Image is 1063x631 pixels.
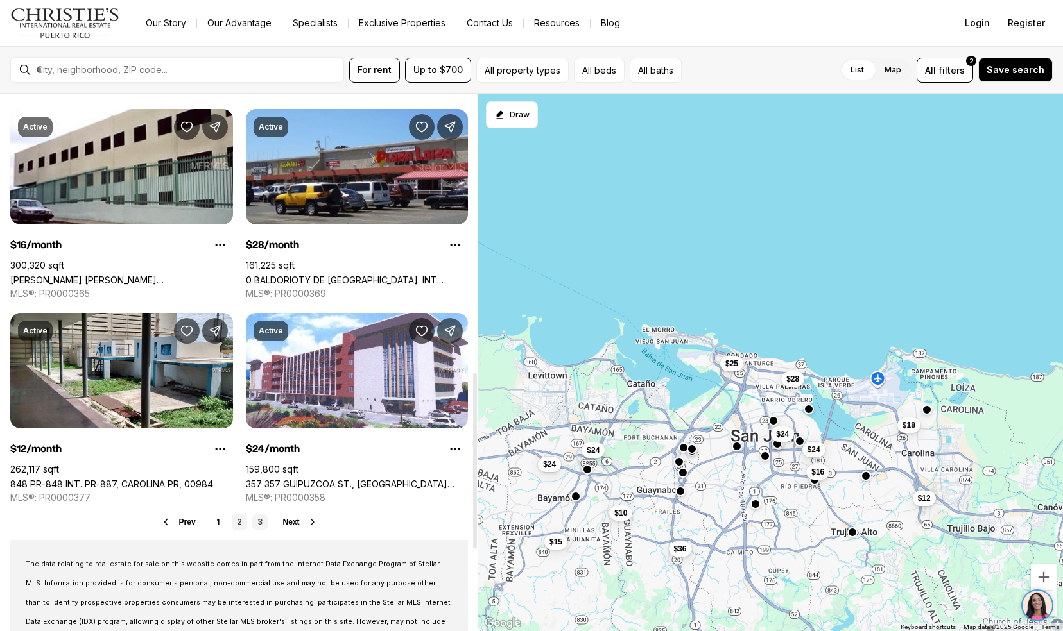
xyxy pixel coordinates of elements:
button: $10 [609,505,632,520]
img: logo [10,8,120,38]
a: 3 [252,514,268,530]
button: Login [957,10,998,36]
span: $36 [673,544,686,554]
span: $12 [917,492,930,503]
button: $15 [544,534,567,550]
a: 2 [232,514,247,530]
button: $24 [802,441,825,457]
p: Active [23,122,48,132]
button: Contact Us [456,14,523,32]
button: Save Property: 357 357 GUIPUZCOA ST. [409,318,435,344]
button: Up to $700 [405,58,471,83]
p: Active [259,122,283,132]
button: Property options [442,232,468,258]
button: $12 [912,490,935,505]
span: Login [965,18,990,28]
span: 2 [969,56,974,66]
a: Resources [524,14,590,32]
label: Map [874,58,912,81]
button: Save Property: 0 BALDORIOTY DE CASTRO AVE. INT. ARCOIRIS [409,114,435,140]
a: 0 BALDORIOTY DE CASTRO AVE. INT. ARCOIRIS, SAN JUAN PR, 00908 [246,274,469,285]
span: $24 [807,444,820,454]
button: Share Property [202,114,228,140]
button: Share Property [437,318,463,344]
span: Register [1008,18,1045,28]
button: Share Property [437,114,463,140]
button: $16 [806,464,829,480]
label: List [840,58,874,81]
a: Specialists [282,14,348,32]
a: Blog [591,14,630,32]
span: $24 [776,429,789,439]
button: All property types [476,58,569,83]
span: Map data ©2025 Google [964,623,1033,630]
button: Save Property: 848 PR-848 INT. PR-887 [174,318,200,344]
p: Active [23,326,48,336]
button: Next [283,517,318,527]
span: Next [283,517,300,526]
a: 357 357 GUIPUZCOA ST., SAN JUAN PR, 00928 [246,478,469,489]
span: All [925,63,936,77]
a: Exclusive Properties [349,14,456,32]
span: $24 [587,444,600,455]
nav: Pagination [211,514,268,530]
a: Our Story [135,14,196,32]
p: Active [259,326,283,336]
button: Prev [161,517,196,527]
button: Property options [442,436,468,462]
span: $16 [811,467,824,477]
span: filters [938,63,965,77]
button: $24 [538,456,561,471]
button: Save Property: Ramon B. Lopez GAZTAMBIDE ST. [174,114,200,140]
button: Share Property [202,318,228,344]
button: $25 [720,356,743,371]
a: Our Advantage [197,14,282,32]
span: $10 [614,507,627,517]
span: Prev [179,517,196,526]
button: All beds [574,58,625,83]
button: Zoom in [1031,564,1057,590]
button: $24 [582,442,605,457]
span: Up to $700 [413,65,463,75]
button: Property options [207,436,233,462]
button: All baths [630,58,682,83]
a: 1 [211,514,227,530]
span: $25 [725,358,738,369]
span: Save search [987,65,1044,75]
span: For rent [358,65,392,75]
span: $15 [549,537,562,547]
button: $28 [781,371,804,387]
button: Register [1000,10,1053,36]
span: $18 [902,419,915,430]
button: Property options [207,232,233,258]
button: $24 [771,426,794,442]
button: Allfilters2 [917,58,973,83]
a: 848 PR-848 INT. PR-887, CAROLINA PR, 00984 [10,478,213,489]
span: $24 [543,459,556,469]
img: be3d4b55-7850-4bcb-9297-a2f9cd376e78.png [8,8,37,37]
button: Save search [978,58,1053,82]
a: Ramon B. Lopez GAZTAMBIDE ST., SAN JUAN PR, 00928 [10,274,233,285]
button: $36 [668,541,691,557]
span: $28 [786,374,799,384]
button: Start drawing [486,101,538,128]
button: For rent [349,58,400,83]
button: $18 [897,417,920,432]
